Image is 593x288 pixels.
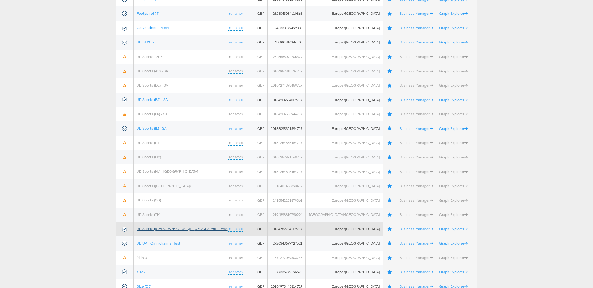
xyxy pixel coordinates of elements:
a: (rename) [228,212,243,217]
a: JD Sports (DE) - SA [137,83,168,88]
td: GBP [246,107,268,121]
a: Go Outdoors (New) [137,25,169,30]
td: Europe/[GEOGRAPHIC_DATA] [306,107,383,121]
a: Graph Explorer [439,97,468,102]
a: Graph Explorer [439,112,468,116]
a: JD | iOS 14 [137,40,155,44]
a: JD UK - Omnichannel Test [137,241,180,245]
td: Europe/[GEOGRAPHIC_DATA] [306,121,383,136]
td: Europe/[GEOGRAPHIC_DATA] [306,136,383,150]
td: 2328043064110868 [268,6,306,21]
td: Europe/[GEOGRAPHIC_DATA] [306,150,383,165]
td: Europe/[GEOGRAPHIC_DATA] [306,64,383,78]
td: Europe/[GEOGRAPHIC_DATA] [306,251,383,265]
a: (rename) [228,183,243,189]
td: 10154274398459717 [268,78,306,93]
a: (rename) [228,126,243,131]
a: Graph Explorer [439,241,468,245]
td: 945333172499380 [268,21,306,35]
td: 480994816244103 [268,35,306,50]
td: GBP [246,265,268,279]
td: Europe/[GEOGRAPHIC_DATA] [306,21,383,35]
a: (rename) [228,241,243,246]
a: Business Manager [399,54,433,59]
a: JD Sports (ES) - SA [137,97,168,102]
td: GBP [246,35,268,50]
a: JD Sports ([GEOGRAPHIC_DATA]) - [GEOGRAPHIC_DATA] [137,226,228,231]
a: (rename) [228,169,243,174]
a: JD Sports (IT) [137,140,159,145]
a: (rename) [228,255,243,260]
td: Europe/[GEOGRAPHIC_DATA] [306,78,383,93]
a: Graph Explorer [439,140,468,145]
td: 10154957818124717 [268,64,306,78]
a: (rename) [228,226,243,232]
a: Business Manager [399,212,433,217]
td: Europe/[GEOGRAPHIC_DATA] [306,236,383,251]
td: GBP [246,164,268,179]
a: Business Manager [399,241,433,245]
a: JD Sports - 3PB [137,54,162,59]
td: GBP [246,78,268,93]
a: Footpatrol (IT) [137,11,159,16]
td: Europe/[GEOGRAPHIC_DATA] [306,50,383,64]
td: GBP [246,121,268,136]
td: 2194898810790224 [268,208,306,222]
a: size? [137,269,145,274]
td: 10154264646464717 [268,164,306,179]
a: (rename) [228,97,243,102]
td: GBP [246,179,268,193]
a: Business Manager [399,97,433,102]
a: Graph Explorer [439,183,468,188]
td: GBP [246,236,268,251]
a: Graph Explorer [439,126,468,131]
td: 2546585092206379 [268,50,306,64]
a: Graph Explorer [439,255,468,260]
td: GBP [246,64,268,78]
td: GBP [246,150,268,165]
td: [GEOGRAPHIC_DATA]/[GEOGRAPHIC_DATA] [306,208,383,222]
a: Millets [137,255,148,260]
a: (rename) [228,198,243,203]
a: Business Manager [399,183,433,188]
a: Graph Explorer [439,227,468,231]
td: 1415542181879361 [268,193,306,208]
a: (rename) [228,140,243,146]
td: GBP [246,222,268,236]
td: GBP [246,21,268,35]
a: Graph Explorer [439,269,468,274]
td: 10154264654069717 [268,93,306,107]
td: 10154782784169717 [268,222,306,236]
a: JD Sports (AU) - SA [137,68,168,73]
a: Business Manager [399,40,433,44]
td: 10154264565944717 [268,107,306,121]
a: Business Manager [399,169,433,174]
td: GBP [246,6,268,21]
td: 2726343697727521 [268,236,306,251]
a: Graph Explorer [439,69,468,73]
a: Business Manager [399,126,433,131]
td: GBP [246,136,268,150]
a: Graph Explorer [439,155,468,159]
a: (rename) [228,269,243,275]
a: JD Sports (FR) - SA [137,112,167,116]
a: Graph Explorer [439,54,468,59]
td: GBP [246,93,268,107]
td: 10154264656484717 [268,136,306,150]
a: JD Sports (NL) - [GEOGRAPHIC_DATA] [137,169,198,174]
td: 1374277089503746 [268,251,306,265]
td: GBP [246,208,268,222]
td: GBP [246,50,268,64]
a: Business Manager [399,26,433,30]
a: Business Manager [399,227,433,231]
a: Business Manager [399,255,433,260]
a: JD Sports (TH) [137,212,160,217]
a: JD Sports (MY) [137,154,161,159]
td: 1377336779196678 [268,265,306,279]
td: Europe/[GEOGRAPHIC_DATA] [306,193,383,208]
a: (rename) [228,83,243,88]
td: Europe/[GEOGRAPHIC_DATA] [306,93,383,107]
a: (rename) [228,154,243,160]
a: (rename) [228,40,243,45]
a: (rename) [228,11,243,16]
